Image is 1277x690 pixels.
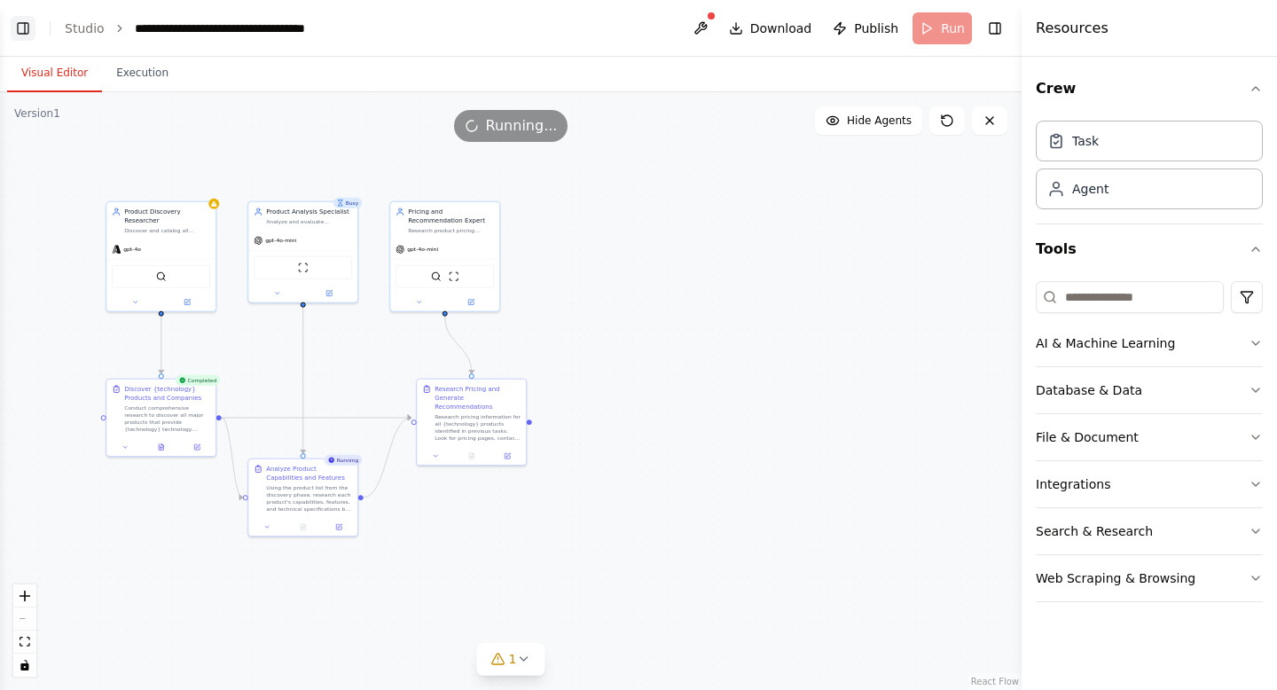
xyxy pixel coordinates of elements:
[389,201,500,312] div: Pricing and Recommendation ExpertResearch product pricing information for {technology} solutions ...
[1036,555,1263,601] button: Web Scraping & Browsing
[446,297,497,308] button: Open in side panel
[486,115,558,137] span: Running...
[1036,274,1263,616] div: Tools
[1072,180,1109,198] div: Agent
[124,208,210,225] div: Product Discovery Researcher
[1036,320,1263,366] button: AI & Machine Learning
[266,208,352,216] div: Product Analysis Specialist
[815,106,922,135] button: Hide Agents
[324,521,354,532] button: Open in side panel
[13,631,36,654] button: fit view
[1036,114,1263,223] div: Crew
[285,521,322,532] button: No output available
[299,308,308,454] g: Edge from b51d9680-cd18-4ce2-b55e-9fdd5e935b00 to d1beb8b1-e88b-44cf-9da7-6fef1e3ddb72
[509,650,517,668] span: 1
[453,451,490,461] button: No output available
[65,21,105,35] a: Studio
[13,654,36,677] button: toggle interactivity
[124,227,210,234] div: Discover and catalog all products that provide {technology} technology, including identifying the...
[408,208,494,225] div: Pricing and Recommendation Expert
[143,442,180,452] button: View output
[1072,132,1099,150] div: Task
[407,246,438,253] span: gpt-4o-mini
[477,643,545,676] button: 1
[333,198,363,208] div: Busy
[983,16,1007,41] button: Hide right sidebar
[11,16,35,41] button: Show left sidebar
[265,237,296,244] span: gpt-4o-mini
[222,413,411,422] g: Edge from 70015201-fd95-4dd8-9c6e-1659b73d9453 to 04f74ff2-b2aa-4571-97ae-8292143279d5
[492,451,522,461] button: Open in side panel
[266,465,352,482] div: Analyze Product Capabilities and Features
[431,271,442,282] img: SerperDevTool
[106,379,216,457] div: CompletedDiscover {technology} Products and CompaniesConduct comprehensive research to discover a...
[1036,414,1263,460] button: File & Document
[182,442,212,452] button: Open in side panel
[124,404,210,433] div: Conduct comprehensive research to discover all major products that provide {technology} technolog...
[156,271,167,282] img: SerperDevTool
[14,106,60,121] div: Version 1
[1036,64,1263,114] button: Crew
[304,288,355,299] button: Open in side panel
[65,20,334,37] nav: breadcrumb
[102,55,183,92] button: Execution
[854,20,898,37] span: Publish
[298,263,309,273] img: ScrapeWebsiteTool
[176,375,221,386] div: Completed
[7,55,102,92] button: Visual Editor
[247,201,358,303] div: BusyProduct Analysis SpecialistAnalyze and evaluate {technology} products by researching their ca...
[750,20,812,37] span: Download
[441,317,476,374] g: Edge from e6209e7b-edd8-4e23-90d4-8314442e8653 to 04f74ff2-b2aa-4571-97ae-8292143279d5
[1036,224,1263,274] button: Tools
[162,297,213,308] button: Open in side panel
[266,484,352,513] div: Using the product list from the discovery phase, research each product's capabilities, features, ...
[826,12,905,44] button: Publish
[971,677,1019,686] a: React Flow attribution
[435,413,521,442] div: Research pricing information for all {technology} products identified in previous tasks. Look for...
[157,317,166,374] g: Edge from 7d15589e-3326-4d15-a490-1e2983d3a5fb to 70015201-fd95-4dd8-9c6e-1659b73d9453
[364,413,411,502] g: Edge from d1beb8b1-e88b-44cf-9da7-6fef1e3ddb72 to 04f74ff2-b2aa-4571-97ae-8292143279d5
[247,459,358,537] div: RunningAnalyze Product Capabilities and FeaturesUsing the product list from the discovery phase, ...
[222,413,243,502] g: Edge from 70015201-fd95-4dd8-9c6e-1659b73d9453 to d1beb8b1-e88b-44cf-9da7-6fef1e3ddb72
[123,246,141,253] span: gpt-4o
[435,385,521,412] div: Research Pricing and Generate Recommendations
[13,584,36,608] button: zoom in
[13,584,36,677] div: React Flow controls
[1036,508,1263,554] button: Search & Research
[408,227,494,234] div: Research product pricing information for {technology} solutions and provide comprehensive recomme...
[1036,461,1263,507] button: Integrations
[325,455,363,466] div: Running
[722,12,819,44] button: Download
[847,114,912,128] span: Hide Agents
[266,218,352,225] div: Analyze and evaluate {technology} products by researching their capabilities, features, and perfo...
[449,271,459,282] img: ScrapeWebsiteTool
[416,379,527,466] div: Research Pricing and Generate RecommendationsResearch pricing information for all {technology} pr...
[106,201,216,312] div: Product Discovery ResearcherDiscover and catalog all products that provide {technology} technolog...
[1036,367,1263,413] button: Database & Data
[124,385,210,403] div: Discover {technology} Products and Companies
[1036,18,1109,39] h4: Resources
